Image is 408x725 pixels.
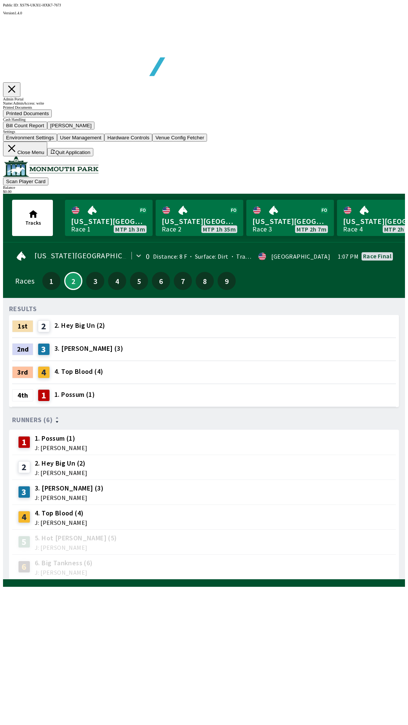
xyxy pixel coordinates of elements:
button: [PERSON_NAME] [47,122,95,130]
div: Admin Portal [3,97,405,101]
button: User Management [57,134,105,142]
button: 3 [86,272,104,290]
span: 3 [88,278,102,284]
button: 9 [218,272,236,290]
span: J: [PERSON_NAME] [35,520,87,526]
div: Race 2 [162,226,181,232]
span: 9 [219,278,234,284]
span: Runners (6) [12,417,53,423]
span: 6. Big Tankness (6) [35,558,93,568]
span: 2. Hey Big Un (2) [54,321,105,330]
button: 5 [130,272,148,290]
button: 7 [174,272,192,290]
span: [US_STATE][GEOGRAPHIC_DATA] [71,216,147,226]
div: 4th [12,389,33,401]
button: Venue Config Fetcher [152,134,207,142]
div: 3rd [12,366,33,378]
div: Cash Handling [3,117,405,122]
div: Race 4 [343,226,363,232]
span: 8 [198,278,212,284]
span: 4. Top Blood (4) [54,367,103,376]
span: Track Condition: Fast [229,253,294,260]
div: 1 [38,389,50,401]
span: J: [PERSON_NAME] [35,495,104,501]
span: 4 [110,278,124,284]
div: 5 [18,536,30,548]
span: 7 [176,278,190,284]
div: 4 [38,366,50,378]
div: 3 [38,343,50,355]
button: 4 [108,272,126,290]
img: venue logo [3,156,99,177]
span: MTP 2h 7m [297,226,326,232]
span: MTP 1h 35m [203,226,236,232]
div: Version 1.4.0 [3,11,405,15]
span: XS7N-UKXU-HXK7-767J [20,3,61,7]
span: J: [PERSON_NAME] [35,470,87,476]
div: 3 [18,486,30,498]
span: MTP 1h 3m [115,226,145,232]
a: [US_STATE][GEOGRAPHIC_DATA]Race 2MTP 1h 35m [156,200,243,236]
span: [US_STATE][GEOGRAPHIC_DATA] [34,253,147,259]
div: Races [15,278,34,284]
span: 1. Possum (1) [54,390,95,400]
div: RESULTS [9,306,37,312]
img: global tote logo [20,15,237,95]
div: Race 3 [252,226,272,232]
span: 2 [67,279,80,283]
div: Settings [3,130,405,134]
div: 2nd [12,343,33,355]
a: [US_STATE][GEOGRAPHIC_DATA]Race 3MTP 2h 7m [246,200,334,236]
span: J: [PERSON_NAME] [35,545,117,551]
div: Name: Admin Access: write [3,101,405,105]
span: 3. [PERSON_NAME] (3) [54,344,123,353]
div: Public ID: [3,3,405,7]
button: Quit Application [47,148,93,156]
button: Hardware Controls [104,134,152,142]
button: Tracks [12,200,53,236]
a: [US_STATE][GEOGRAPHIC_DATA]Race 1MTP 1h 3m [65,200,153,236]
button: Close Menu [3,142,47,156]
span: 1 [44,278,59,284]
span: Surface: Dirt [187,253,229,260]
div: 2 [38,320,50,332]
span: J: [PERSON_NAME] [35,445,87,451]
span: J: [PERSON_NAME] [35,569,93,575]
div: Balance [3,185,405,190]
div: 2 [18,461,30,473]
div: 6 [18,561,30,573]
div: [GEOGRAPHIC_DATA] [271,253,330,259]
span: [US_STATE][GEOGRAPHIC_DATA] [162,216,237,226]
div: 4 [18,511,30,523]
span: 6 [154,278,168,284]
div: Runners (6) [12,416,396,424]
button: 1 [42,272,60,290]
div: Race 1 [71,226,91,232]
span: Tracks [25,219,41,226]
span: 1. Possum (1) [35,433,87,443]
span: 2. Hey Big Un (2) [35,458,87,468]
div: $ 0.00 [3,190,405,194]
div: Printed Documents [3,105,405,110]
span: [US_STATE][GEOGRAPHIC_DATA] [252,216,328,226]
button: 8 [196,272,214,290]
button: Scan Player Card [3,177,48,185]
button: 2 [64,272,82,290]
button: 6 [152,272,170,290]
span: 5. Hot [PERSON_NAME] (5) [35,533,117,543]
span: 1:07 PM [338,253,359,259]
div: 0 [146,253,150,259]
span: Distance: 8 F [153,253,187,260]
span: 4. Top Blood (4) [35,508,87,518]
div: Race final [363,253,391,259]
button: Bill Count Report [3,122,47,130]
span: 3. [PERSON_NAME] (3) [35,483,104,493]
span: 5 [132,278,146,284]
div: 1 [18,436,30,448]
div: 1st [12,320,33,332]
button: Printed Documents [3,110,52,117]
button: Environment Settings [3,134,57,142]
